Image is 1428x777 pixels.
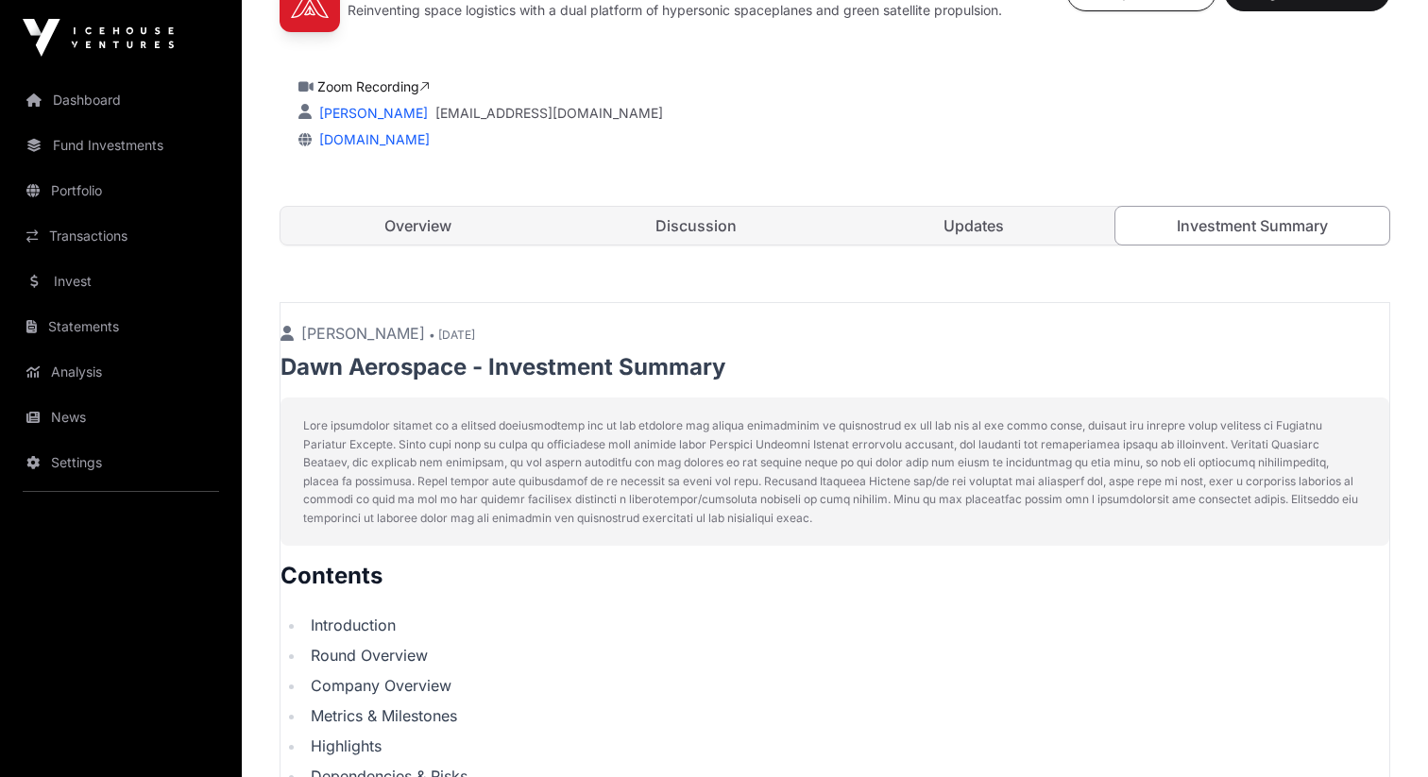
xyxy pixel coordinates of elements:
[15,79,227,121] a: Dashboard
[1334,686,1428,777] iframe: Chat Widget
[312,131,430,147] a: [DOMAIN_NAME]
[305,735,1389,757] li: Highlights
[305,704,1389,727] li: Metrics & Milestones
[837,207,1112,245] a: Updates
[559,207,834,245] a: Discussion
[303,416,1367,527] p: Lore ipsumdolor sitamet co a elitsed doeiusmodtemp inc ut lab etdolore mag aliqua enimadminim ve ...
[15,397,227,438] a: News
[280,322,1389,345] p: [PERSON_NAME]
[315,105,428,121] a: [PERSON_NAME]
[23,19,174,57] img: Icehouse Ventures Logo
[15,170,227,211] a: Portfolio
[280,561,1389,591] h2: Contents
[348,1,1002,20] p: Reinventing space logistics with a dual platform of hypersonic spaceplanes and green satellite pr...
[15,125,227,166] a: Fund Investments
[317,78,430,94] a: Zoom Recording
[15,351,227,393] a: Analysis
[305,674,1389,697] li: Company Overview
[280,207,1389,245] nav: Tabs
[15,261,227,302] a: Invest
[1114,206,1391,245] a: Investment Summary
[429,328,475,342] span: • [DATE]
[435,104,663,123] a: [EMAIL_ADDRESS][DOMAIN_NAME]
[15,215,227,257] a: Transactions
[15,442,227,483] a: Settings
[305,644,1389,667] li: Round Overview
[280,352,1389,382] p: Dawn Aerospace - Investment Summary
[305,614,1389,636] li: Introduction
[15,306,227,347] a: Statements
[280,207,555,245] a: Overview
